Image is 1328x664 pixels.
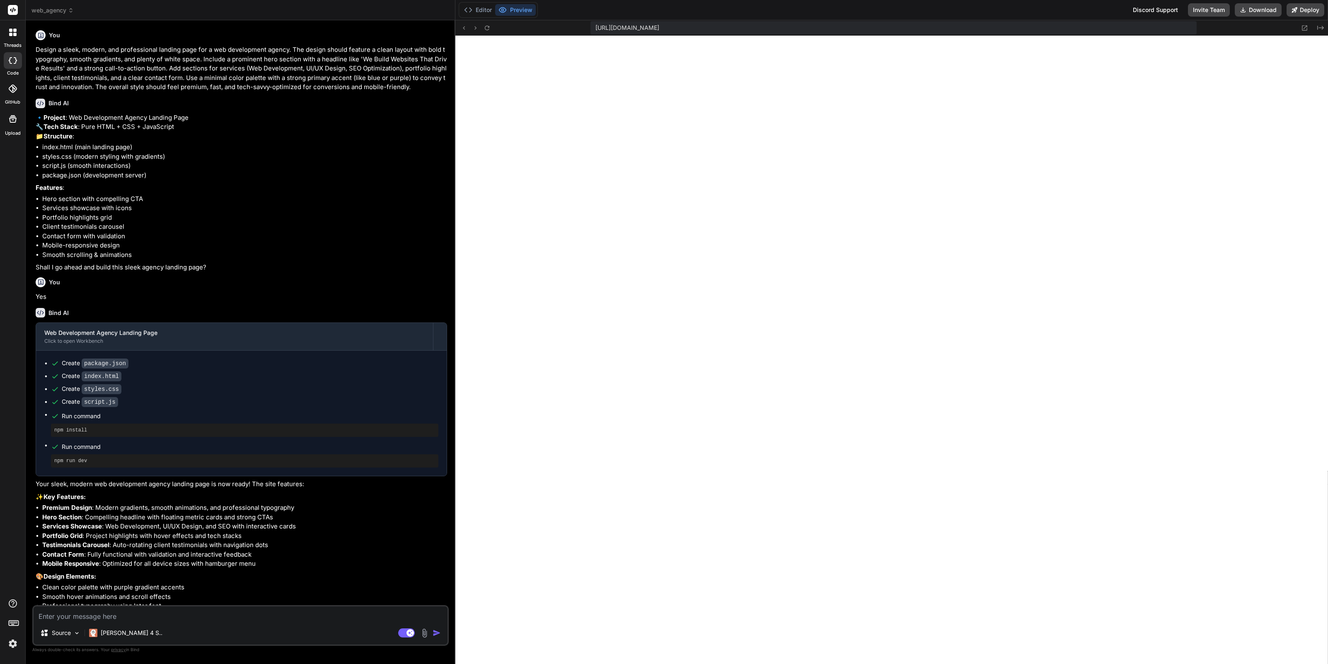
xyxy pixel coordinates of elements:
button: Web Development Agency Landing PageClick to open Workbench [36,323,433,350]
div: Create [62,385,121,393]
button: Deploy [1287,3,1324,17]
li: : Web Development, UI/UX Design, and SEO with interactive cards [42,522,447,531]
p: 🔹 : Web Development Agency Landing Page 🔧 : Pure HTML + CSS + JavaScript 📁 : [36,113,447,141]
li: Smooth hover animations and scroll effects [42,592,447,602]
h6: Bind AI [48,99,69,107]
label: Upload [5,130,21,137]
iframe: Preview [455,36,1328,664]
li: Contact form with validation [42,232,447,241]
span: Run command [62,412,438,420]
li: index.html (main landing page) [42,143,447,152]
span: web_agency [31,6,74,15]
p: : [36,183,447,193]
li: Mobile-responsive design [42,241,447,250]
code: styles.css [82,384,121,394]
code: index.html [82,371,121,381]
li: Professional typography using Inter font [42,601,447,611]
p: Source [52,629,71,637]
strong: Project [44,114,65,121]
p: [PERSON_NAME] 4 S.. [101,629,162,637]
div: Web Development Agency Landing Page [44,329,425,337]
li: package.json (development server) [42,171,447,180]
span: privacy [111,647,126,652]
strong: Portfolio Grid [42,532,82,540]
h6: Bind AI [48,309,69,317]
li: : Fully functional with validation and interactive feedback [42,550,447,560]
button: Invite Team [1188,3,1230,17]
li: script.js (smooth interactions) [42,161,447,171]
pre: npm install [54,427,435,434]
img: Claude 4 Sonnet [89,629,97,637]
strong: Mobile Responsive [42,560,99,567]
span: [URL][DOMAIN_NAME] [595,24,659,32]
li: Client testimonials carousel [42,222,447,232]
label: code [7,70,19,77]
img: attachment [420,628,429,638]
button: Editor [461,4,495,16]
img: settings [6,637,20,651]
strong: Design Elements: [44,572,96,580]
li: Clean color palette with purple gradient accents [42,583,447,592]
pre: npm run dev [54,458,435,464]
p: Your sleek, modern web development agency landing page is now ready! The site features: [36,480,447,489]
strong: Contact Form [42,550,84,558]
p: 🎨 [36,572,447,582]
h6: You [49,278,60,286]
li: : Modern gradients, smooth animations, and professional typography [42,503,447,513]
li: styles.css (modern styling with gradients) [42,152,447,162]
strong: Key Features: [44,493,86,501]
li: Services showcase with icons [42,204,447,213]
p: Design a sleek, modern, and professional landing page for a web development agency. The design sh... [36,45,447,92]
li: : Auto-rotating client testimonials with navigation dots [42,540,447,550]
strong: Hero Section [42,513,82,521]
strong: Tech Stack [44,123,78,131]
img: icon [433,629,441,637]
label: GitHub [5,99,20,106]
li: : Optimized for all device sizes with hamburger menu [42,559,447,569]
div: Click to open Workbench [44,338,425,344]
p: Yes [36,292,447,302]
p: Always double-check its answers. Your in Bind [32,646,449,654]
strong: Services Showcase [42,522,102,530]
p: Shall I go ahead and build this sleek agency landing page? [36,263,447,272]
li: Hero section with compelling CTA [42,194,447,204]
div: Create [62,397,118,406]
div: Discord Support [1128,3,1183,17]
li: : Compelling headline with floating metric cards and strong CTAs [42,513,447,522]
div: Create [62,372,121,380]
strong: Testimonials Carousel [42,541,109,549]
label: threads [4,42,22,49]
div: Create [62,359,128,368]
button: Download [1235,3,1282,17]
strong: Premium Design [42,504,92,511]
li: Smooth scrolling & animations [42,250,447,260]
code: script.js [82,397,118,407]
li: : Project highlights with hover effects and tech stacks [42,531,447,541]
li: Portfolio highlights grid [42,213,447,223]
h6: You [49,31,60,39]
img: Pick Models [73,630,80,637]
button: Preview [495,4,536,16]
strong: Features [36,184,63,191]
span: Run command [62,443,438,451]
p: ✨ [36,492,447,502]
code: package.json [82,359,128,368]
strong: Structure [44,132,73,140]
